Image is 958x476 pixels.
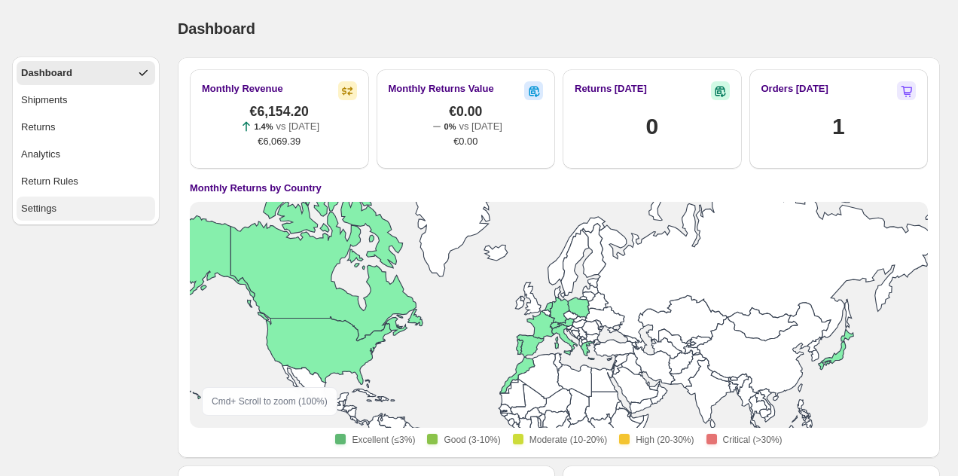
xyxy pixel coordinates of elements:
button: Dashboard [17,61,155,85]
p: vs [DATE] [459,119,502,134]
h2: Orders [DATE] [761,81,828,96]
span: €6,154.20 [250,104,309,119]
span: Moderate (10-20%) [529,434,607,446]
div: Analytics [21,147,60,162]
span: 1.4% [254,122,273,131]
div: Dashboard [21,66,72,81]
span: Good (3-10%) [444,434,500,446]
h1: 1 [832,111,844,142]
span: Dashboard [178,20,255,37]
button: Returns [17,115,155,139]
p: vs [DATE] [276,119,320,134]
div: Cmd + Scroll to zoom ( 100 %) [202,387,337,416]
button: Shipments [17,88,155,112]
h2: Monthly Revenue [202,81,283,96]
h4: Monthly Returns by Country [190,181,322,196]
span: High (20-30%) [636,434,694,446]
button: Return Rules [17,169,155,194]
span: Critical (>30%) [723,434,783,446]
h2: Monthly Returns Value [389,81,494,96]
button: Analytics [17,142,155,166]
span: €0.00 [449,104,482,119]
div: Shipments [21,93,67,108]
div: Settings [21,201,56,216]
span: €6,069.39 [258,134,301,149]
h1: 0 [646,111,658,142]
div: Returns [21,120,56,135]
div: Return Rules [21,174,78,189]
span: €0.00 [453,134,477,149]
span: Excellent (≤3%) [352,434,415,446]
h2: Returns [DATE] [575,81,647,96]
span: 0% [444,122,456,131]
button: Settings [17,197,155,221]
